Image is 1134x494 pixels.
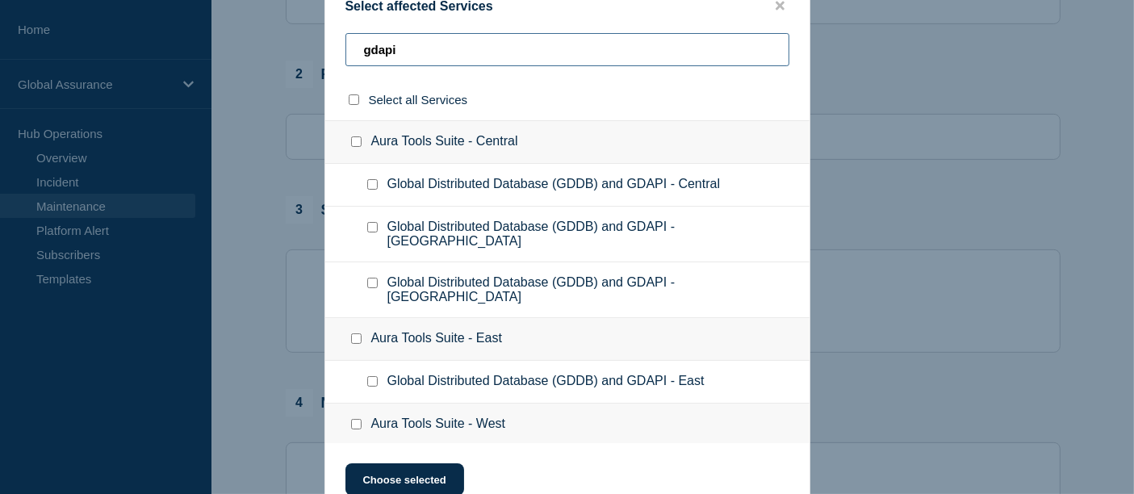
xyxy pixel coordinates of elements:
input: Global Distributed Database (GDDB) and GDAPI - Central checkbox [367,179,378,190]
input: Aura Tools Suite - East checkbox [351,333,362,344]
span: Global Distributed Database (GDDB) and GDAPI - East [387,374,705,390]
div: Aura Tools Suite - Central [325,120,810,164]
input: Aura Tools Suite - Central checkbox [351,136,362,147]
input: Aura Tools Suite - West checkbox [351,419,362,429]
input: Global Distributed Database (GDDB) and GDAPI - East checkbox [367,376,378,387]
input: Search [345,33,789,66]
span: Global Distributed Database (GDDB) and GDAPI - [GEOGRAPHIC_DATA] [387,275,787,304]
span: Select all Services [369,93,468,107]
input: select all checkbox [349,94,359,105]
span: Global Distributed Database (GDDB) and GDAPI - Central [387,177,721,193]
div: Aura Tools Suite - East [325,318,810,361]
input: Global Distributed Database (GDDB) and GDAPI - Switzerland checkbox [367,222,378,232]
div: Aura Tools Suite - West [325,404,810,446]
input: Global Distributed Database (GDDB) and GDAPI - Turkey checkbox [367,278,378,288]
span: Global Distributed Database (GDDB) and GDAPI - [GEOGRAPHIC_DATA] [387,220,787,249]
